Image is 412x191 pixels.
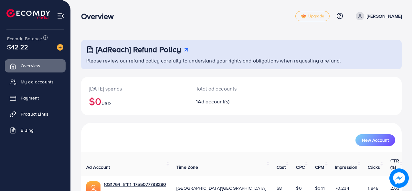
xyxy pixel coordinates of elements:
[5,59,66,72] a: Overview
[81,12,119,21] h3: Overview
[89,85,180,92] p: [DATE] spends
[353,12,402,20] a: [PERSON_NAME]
[176,164,198,170] span: Time Zone
[5,124,66,137] a: Billing
[57,12,64,20] img: menu
[96,45,181,54] h3: [AdReach] Refund Policy
[104,181,166,187] a: 1031764_hfhf_1755077788280
[301,14,324,19] span: Upgrade
[296,164,304,170] span: CPC
[390,158,399,170] span: CTR (%)
[196,99,260,105] h2: 1
[295,11,330,21] a: tickUpgrade
[21,127,34,133] span: Billing
[362,138,389,142] span: New Account
[335,164,358,170] span: Impression
[367,12,402,20] p: [PERSON_NAME]
[198,98,229,105] span: Ad account(s)
[368,164,380,170] span: Clicks
[86,164,110,170] span: Ad Account
[6,9,50,19] img: logo
[5,75,66,88] a: My ad accounts
[389,168,409,188] img: image
[5,91,66,104] a: Payment
[21,111,48,117] span: Product Links
[101,100,111,107] span: USD
[21,62,40,69] span: Overview
[21,95,39,101] span: Payment
[315,164,324,170] span: CPM
[7,42,28,52] span: $42.22
[355,134,395,146] button: New Account
[7,35,42,42] span: Ecomdy Balance
[57,44,63,51] img: image
[86,57,398,64] p: Please review our refund policy carefully to understand your rights and obligations when requesti...
[5,108,66,120] a: Product Links
[89,95,180,107] h2: $0
[196,85,260,92] p: Total ad accounts
[301,14,306,19] img: tick
[277,164,286,170] span: Cost
[21,79,54,85] span: My ad accounts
